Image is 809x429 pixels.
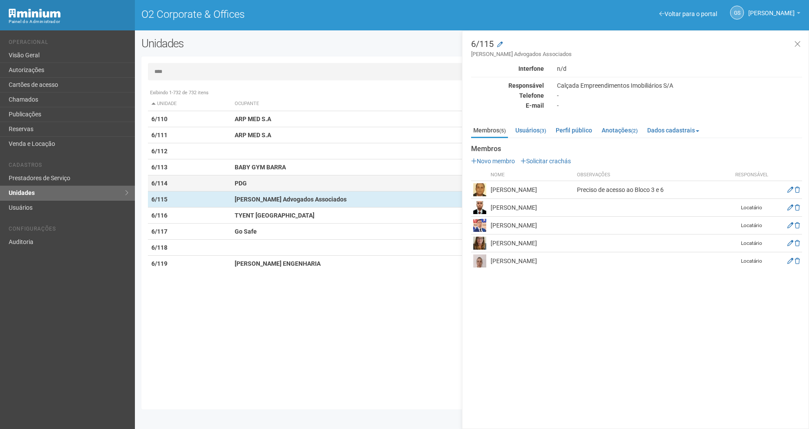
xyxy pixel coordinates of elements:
[231,97,518,111] th: Ocupante: activate to sort column ascending
[235,212,314,219] strong: TYENT [GEOGRAPHIC_DATA]
[795,240,800,247] a: Excluir membro
[748,11,800,18] a: [PERSON_NAME]
[550,65,809,73] div: n/d
[488,217,575,234] td: [PERSON_NAME]
[497,40,503,49] a: Modificar a unidade
[151,196,167,203] strong: 6/115
[471,50,802,58] small: [PERSON_NAME] Advogados Associados
[513,124,548,137] a: Usuários(3)
[488,234,575,252] td: [PERSON_NAME]
[540,128,546,134] small: (3)
[645,124,701,137] a: Dados cadastrais
[151,260,167,267] strong: 6/119
[9,39,128,48] li: Operacional
[554,124,594,137] a: Perfil público
[465,102,550,109] div: E-mail
[235,196,347,203] strong: [PERSON_NAME] Advogados Associados
[659,10,717,17] a: Voltar para o portal
[488,181,575,199] td: [PERSON_NAME]
[499,128,506,134] small: (5)
[787,222,793,229] a: Editar membro
[787,186,793,193] a: Editar membro
[151,180,167,187] strong: 6/114
[151,244,167,251] strong: 6/118
[9,9,61,18] img: Minium
[148,89,797,97] div: Exibindo 1-732 de 732 itens
[748,1,795,16] span: Gabriela Souza
[465,82,550,89] div: Responsável
[787,204,793,211] a: Editar membro
[465,92,550,99] div: Telefone
[151,228,167,235] strong: 6/117
[521,158,571,165] a: Solicitar crachás
[787,257,793,264] a: Editar membro
[235,115,271,122] strong: ARP MED S.A
[151,212,167,219] strong: 6/116
[473,237,486,250] img: user.png
[730,199,773,217] td: Locatário
[235,228,257,235] strong: Go Safe
[473,183,486,196] img: user.png
[787,240,793,247] a: Editar membro
[795,257,800,264] a: Excluir membro
[730,252,773,270] td: Locatário
[471,124,508,138] a: Membros(5)
[471,40,802,58] h3: 6/115
[730,169,773,181] th: Responsável
[599,124,640,137] a: Anotações(2)
[141,9,465,20] h1: O2 Corporate & Offices
[575,169,730,181] th: Observações
[730,217,773,234] td: Locatário
[151,148,167,155] strong: 6/112
[795,186,800,193] a: Excluir membro
[9,162,128,171] li: Cadastros
[550,102,809,109] div: -
[488,169,575,181] th: Nome
[9,226,128,235] li: Configurações
[473,201,486,214] img: user.png
[235,164,286,171] strong: BABY GYM BARRA
[471,145,802,153] strong: Membros
[151,164,167,171] strong: 6/113
[488,252,575,270] td: [PERSON_NAME]
[631,128,638,134] small: (2)
[9,18,128,26] div: Painel do Administrador
[473,219,486,232] img: user.png
[235,180,247,187] strong: PDG
[795,204,800,211] a: Excluir membro
[730,234,773,252] td: Locatário
[151,132,167,139] strong: 6/111
[235,132,271,139] strong: ARP MED S.A
[141,37,409,50] h2: Unidades
[235,260,321,267] strong: [PERSON_NAME] ENGENHARIA
[473,254,486,267] img: user.png
[795,222,800,229] a: Excluir membro
[488,199,575,217] td: [PERSON_NAME]
[575,181,730,199] td: Preciso de acesso ao Bloco 3 e 6
[151,115,167,122] strong: 6/110
[471,158,515,165] a: Novo membro
[550,92,809,99] div: -
[550,82,809,89] div: Calçada Empreendimentos Imobiliários S/A
[730,6,744,20] a: GS
[148,97,232,111] th: Unidade: activate to sort column descending
[465,65,550,73] div: Interfone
